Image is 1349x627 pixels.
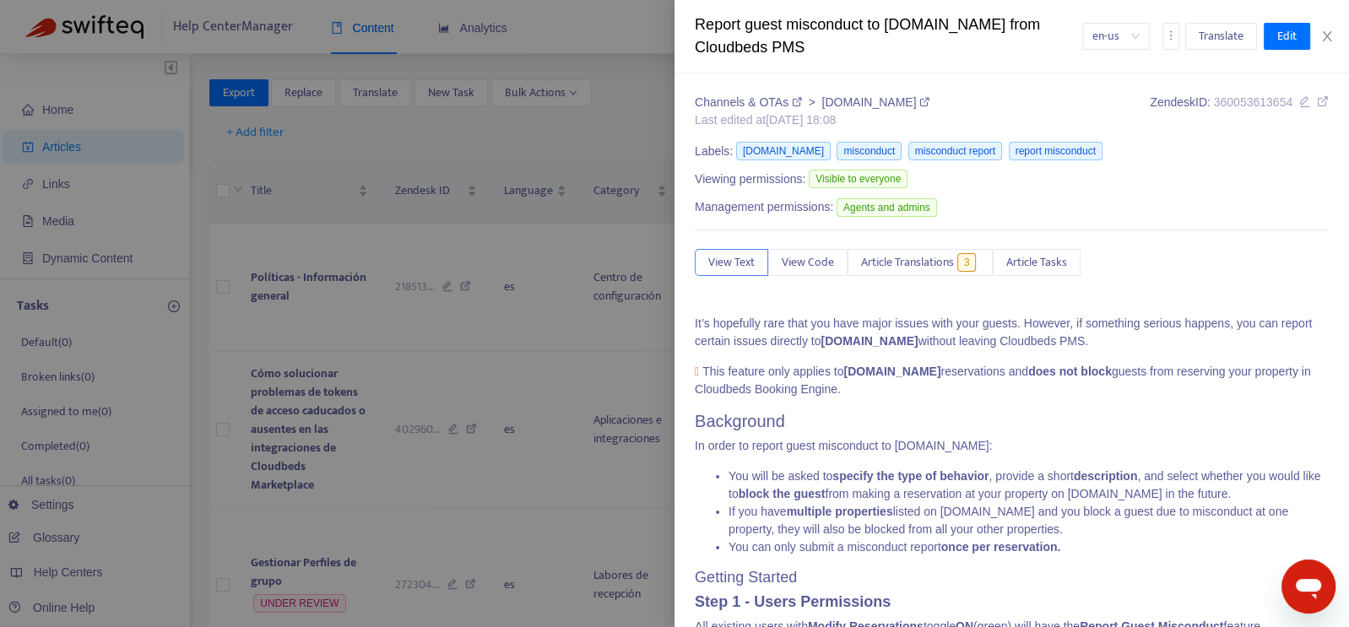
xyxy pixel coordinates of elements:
div: Zendesk ID: [1150,94,1329,129]
p: This feature only applies to reservations and guests from reserving your property in Cloudbeds Bo... [695,363,1329,398]
span: 3 [957,253,977,272]
strong: [DOMAIN_NAME] [821,334,918,348]
span: Article Tasks [1006,253,1067,272]
div: > [695,94,929,111]
button: Edit [1264,23,1310,50]
p: In order to report guest misconduct to [DOMAIN_NAME]: [695,437,1329,455]
iframe: Button to launch messaging window [1281,559,1335,613]
span: Labels: [695,143,733,160]
a: Channels & OTAs [695,95,805,109]
strong: multiple properties [787,505,893,518]
button: Article Tasks [993,249,1081,276]
button: Article Translations3 [848,249,993,276]
span: Edit [1277,27,1297,46]
span: Viewing permissions: [695,170,805,188]
strong: specify the type of behavior [832,469,989,483]
button: View Text [695,249,768,276]
button: Translate [1185,23,1257,50]
li: You can only submit a misconduct report [729,538,1329,556]
span: 360053613654 [1214,95,1292,109]
p: It’s hopefully rare that you have major issues with your guests. However, if something serious ha... [695,315,1329,350]
strong: [DOMAIN_NAME] [843,365,940,378]
span: misconduct report [908,142,1002,160]
span: more [1165,30,1177,41]
span: Management permissions: [695,198,833,216]
span: report misconduct [1009,142,1102,160]
span: Agents and admins [837,198,937,217]
button: View Code [768,249,848,276]
span: View Code [782,253,834,272]
li: If you have listed on [DOMAIN_NAME] and you block a guest due to misconduct at one property, they... [729,503,1329,538]
span: Translate [1199,27,1243,46]
strong: Step 1 - Users Permissions [695,593,891,610]
span: View Text [708,253,755,272]
button: more [1162,23,1179,50]
span: misconduct [837,142,902,160]
strong: block the guest [739,487,826,500]
li: You will be asked to , provide a short , and select whether you would like to from making a reser... [729,468,1329,503]
h2: Background [695,411,1329,431]
span: en-us [1092,24,1140,49]
span: close [1320,30,1334,43]
strong: once per reservation. [941,540,1061,554]
div: Report guest misconduct to [DOMAIN_NAME] from Cloudbeds PMS [695,14,1082,59]
span: Getting Started [695,569,797,586]
strong: description [1074,469,1137,483]
span: Article Translations [861,253,954,272]
span: Visible to everyone [809,170,907,188]
a: [DOMAIN_NAME] [821,95,929,109]
strong: does not block [1028,365,1112,378]
div: Last edited at [DATE] 18:08 [695,111,929,129]
span: [DOMAIN_NAME] [736,142,831,160]
button: Close [1315,29,1339,45]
